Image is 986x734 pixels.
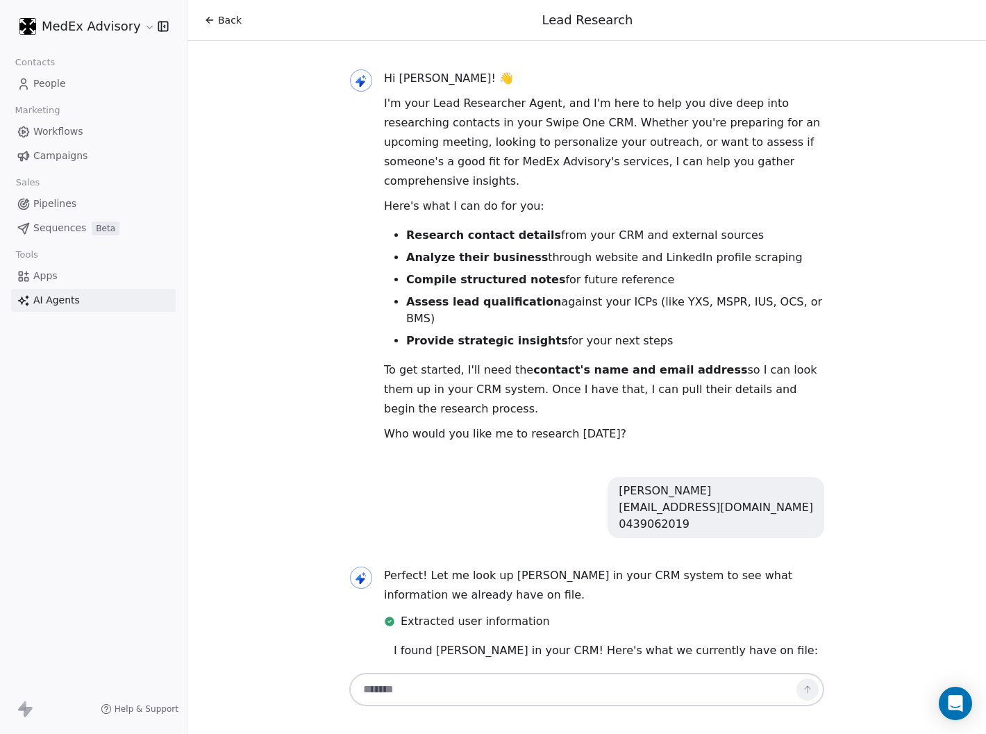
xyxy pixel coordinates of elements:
span: Workflows [33,124,83,139]
strong: Research contact details [406,228,561,242]
p: Here's what I can do for you: [384,197,824,216]
strong: Provide strategic insights [406,334,568,347]
span: Sales [10,172,46,193]
strong: contact's name and email address [533,363,747,376]
span: Tools [10,244,44,265]
strong: Compile structured notes [406,273,565,286]
img: MEDEX-rounded%20corners-white%20on%20black.png [19,18,36,35]
span: Beta [92,222,119,235]
span: AI Agents [33,293,80,308]
a: People [11,72,176,95]
a: Pipelines [11,192,176,215]
strong: Analyze their business [406,251,548,264]
span: Apps [33,269,58,283]
a: Campaigns [11,144,176,167]
p: Hi [PERSON_NAME]! 👋 [384,69,824,88]
p: I'm your Lead Researcher Agent, and I'm here to help you dive deep into researching contacts in y... [384,94,824,191]
span: Contacts [9,52,61,73]
a: AI Agents [11,289,176,312]
div: Open Intercom Messenger [939,687,972,720]
span: Lead Research [542,12,633,27]
li: from your CRM and external sources [406,227,824,244]
a: Apps [11,265,176,287]
span: Help & Support [115,703,178,715]
button: MedEx Advisory [17,15,148,38]
p: Who would you like me to research [DATE]? [384,424,824,444]
p: I found [PERSON_NAME] in your CRM! Here's what we currently have on file: [394,641,824,660]
strong: Current CRM Information: [394,669,555,682]
span: Sequences [33,221,86,235]
a: Help & Support [101,703,178,715]
div: ​[PERSON_NAME] [EMAIL_ADDRESS][DOMAIN_NAME] 0439062019 [619,483,813,533]
strong: Assess lead qualification [406,295,561,308]
span: Pipelines [33,197,76,211]
span: People [33,76,66,91]
li: against your ICPs (like YXS, MSPR, IUS, OCS, or BMS) [406,294,824,327]
span: Campaigns [33,149,87,163]
li: for future reference [406,272,824,288]
a: SequencesBeta [11,217,176,240]
span: Marketing [9,100,66,121]
p: To get started, I'll need the so I can look them up in your CRM system. Once I have that, I can p... [384,360,824,419]
li: for your next steps [406,333,824,349]
a: Workflows [11,120,176,143]
li: through website and LinkedIn profile scraping [406,249,824,266]
span: Extracted user information [401,613,550,630]
span: Back [218,13,242,27]
p: Perfect! Let me look up [PERSON_NAME] in your CRM system to see what information we already have ... [384,566,824,605]
span: MedEx Advisory [42,17,141,35]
